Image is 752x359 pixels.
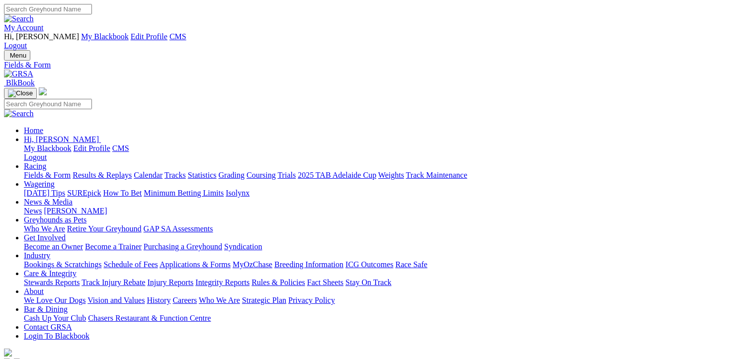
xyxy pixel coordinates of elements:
[24,278,80,287] a: Stewards Reports
[24,251,50,260] a: Industry
[4,70,33,78] img: GRSA
[87,296,145,304] a: Vision and Values
[24,189,65,197] a: [DATE] Tips
[24,135,99,144] span: Hi, [PERSON_NAME]
[24,305,68,313] a: Bar & Dining
[24,171,748,180] div: Racing
[24,278,748,287] div: Care & Integrity
[24,189,748,198] div: Wagering
[6,78,35,87] span: BlkBook
[4,78,35,87] a: BlkBook
[24,171,71,179] a: Fields & Form
[4,4,92,14] input: Search
[134,171,163,179] a: Calendar
[103,260,158,269] a: Schedule of Fees
[131,32,167,41] a: Edit Profile
[224,242,262,251] a: Syndication
[4,41,27,50] a: Logout
[24,323,72,331] a: Contact GRSA
[160,260,231,269] a: Applications & Forms
[24,314,86,322] a: Cash Up Your Club
[233,260,272,269] a: MyOzChase
[172,296,197,304] a: Careers
[39,87,47,95] img: logo-grsa-white.png
[24,242,748,251] div: Get Involved
[199,296,240,304] a: Who We Are
[74,144,110,152] a: Edit Profile
[112,144,129,152] a: CMS
[4,109,34,118] img: Search
[24,198,73,206] a: News & Media
[10,52,26,59] span: Menu
[24,260,101,269] a: Bookings & Scratchings
[73,171,132,179] a: Results & Replays
[4,32,79,41] span: Hi, [PERSON_NAME]
[24,162,46,170] a: Racing
[4,99,92,109] input: Search
[24,180,55,188] a: Wagering
[395,260,427,269] a: Race Safe
[103,189,142,197] a: How To Bet
[226,189,250,197] a: Isolynx
[169,32,186,41] a: CMS
[4,23,44,32] a: My Account
[144,224,213,233] a: GAP SA Assessments
[24,207,42,215] a: News
[24,126,43,135] a: Home
[24,296,85,304] a: We Love Our Dogs
[24,215,86,224] a: Greyhounds as Pets
[4,349,12,357] img: logo-grsa-white.png
[4,50,30,61] button: Toggle navigation
[24,135,101,144] a: Hi, [PERSON_NAME]
[24,144,72,152] a: My Blackbook
[307,278,343,287] a: Fact Sheets
[24,332,89,340] a: Login To Blackbook
[67,224,142,233] a: Retire Your Greyhound
[24,153,47,161] a: Logout
[247,171,276,179] a: Coursing
[406,171,467,179] a: Track Maintenance
[144,242,222,251] a: Purchasing a Greyhound
[8,89,33,97] img: Close
[147,296,170,304] a: History
[24,233,66,242] a: Get Involved
[147,278,193,287] a: Injury Reports
[24,224,748,233] div: Greyhounds as Pets
[24,224,65,233] a: Who We Are
[288,296,335,304] a: Privacy Policy
[165,171,186,179] a: Tracks
[44,207,107,215] a: [PERSON_NAME]
[24,207,748,215] div: News & Media
[345,260,393,269] a: ICG Outcomes
[378,171,404,179] a: Weights
[4,32,748,50] div: My Account
[24,242,83,251] a: Become an Owner
[274,260,343,269] a: Breeding Information
[67,189,101,197] a: SUREpick
[4,14,34,23] img: Search
[81,32,129,41] a: My Blackbook
[4,61,748,70] a: Fields & Form
[298,171,376,179] a: 2025 TAB Adelaide Cup
[24,269,77,278] a: Care & Integrity
[85,242,142,251] a: Become a Trainer
[24,296,748,305] div: About
[24,144,748,162] div: Hi, [PERSON_NAME]
[345,278,391,287] a: Stay On Track
[144,189,224,197] a: Minimum Betting Limits
[242,296,286,304] a: Strategic Plan
[88,314,211,322] a: Chasers Restaurant & Function Centre
[251,278,305,287] a: Rules & Policies
[277,171,296,179] a: Trials
[188,171,217,179] a: Statistics
[24,287,44,295] a: About
[219,171,245,179] a: Grading
[4,88,37,99] button: Toggle navigation
[82,278,145,287] a: Track Injury Rebate
[24,260,748,269] div: Industry
[195,278,250,287] a: Integrity Reports
[24,314,748,323] div: Bar & Dining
